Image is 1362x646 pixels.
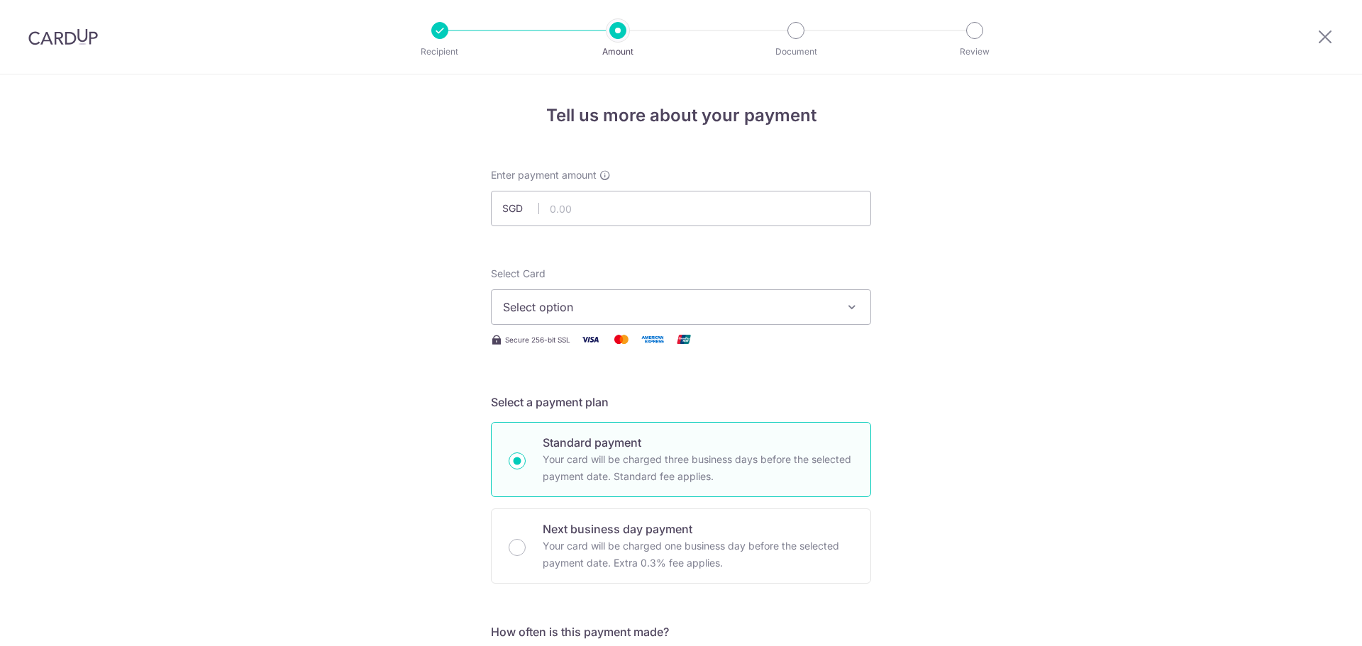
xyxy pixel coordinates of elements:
p: Standard payment [543,434,853,451]
p: Next business day payment [543,520,853,538]
img: Visa [576,330,604,348]
p: Document [743,45,848,59]
button: Select option [491,289,871,325]
span: translation missing: en.payables.payment_networks.credit_card.summary.labels.select_card [491,267,546,279]
h5: Select a payment plan [491,394,871,411]
img: American Express [638,330,667,348]
img: Mastercard [607,330,636,348]
h4: Tell us more about your payment [491,103,871,128]
span: SGD [502,201,539,216]
p: Your card will be charged three business days before the selected payment date. Standard fee appl... [543,451,853,485]
img: Union Pay [670,330,698,348]
input: 0.00 [491,191,871,226]
span: Enter payment amount [491,168,597,182]
h5: How often is this payment made? [491,623,871,640]
span: Select option [503,299,834,316]
img: CardUp [28,28,98,45]
p: Your card will be charged one business day before the selected payment date. Extra 0.3% fee applies. [543,538,853,572]
p: Recipient [387,45,492,59]
p: Review [922,45,1027,59]
span: Secure 256-bit SSL [505,334,570,345]
p: Amount [565,45,670,59]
